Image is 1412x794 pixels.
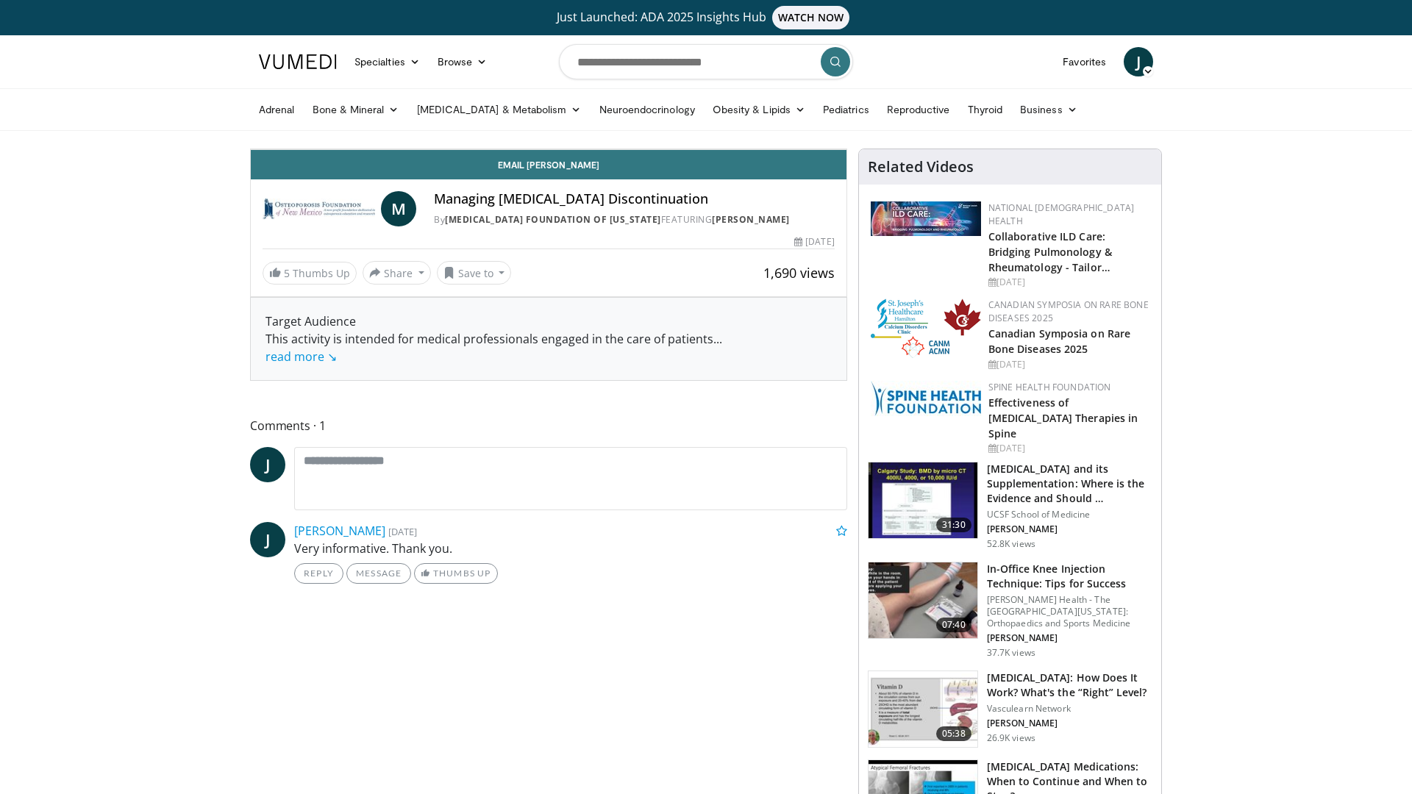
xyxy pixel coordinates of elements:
[988,201,1135,227] a: National [DEMOGRAPHIC_DATA] Health
[259,54,337,69] img: VuMedi Logo
[988,442,1149,455] div: [DATE]
[294,540,847,557] p: Very informative. Thank you.
[868,462,1152,550] a: 31:30 [MEDICAL_DATA] and its Supplementation: Where is the Evidence and Should … UCSF School of M...
[251,150,846,179] a: Email [PERSON_NAME]
[988,229,1112,274] a: Collaborative ILD Care: Bridging Pulmonology & Rheumatology - Tailor…
[704,95,814,124] a: Obesity & Lipids
[869,462,977,539] img: 4bb25b40-905e-443e-8e37-83f056f6e86e.150x105_q85_crop-smart_upscale.jpg
[987,462,1152,506] h3: [MEDICAL_DATA] and its Supplementation: Where is the Evidence and Should …
[763,264,835,282] span: 1,690 views
[988,298,1149,324] a: Canadian Symposia on Rare Bone Diseases 2025
[988,276,1149,289] div: [DATE]
[346,47,429,76] a: Specialties
[250,522,285,557] a: J
[414,563,497,584] a: Thumbs Up
[363,261,431,285] button: Share
[987,523,1152,535] p: [PERSON_NAME]
[936,726,971,741] span: 05:38
[868,670,1152,748] a: 05:38 [MEDICAL_DATA]: How Does It Work? What's the “Right” Level? Vasculearn Network [PERSON_NAME...
[878,95,959,124] a: Reproductive
[261,6,1151,29] a: Just Launched: ADA 2025 Insights HubWATCH NOW
[265,348,337,365] a: read more ↘
[250,95,304,124] a: Adrenal
[987,632,1152,644] p: [PERSON_NAME]
[429,47,496,76] a: Browse
[388,525,417,538] small: [DATE]
[284,266,290,280] span: 5
[250,416,847,435] span: Comments 1
[263,191,375,226] img: Osteoporosis Foundation of New Mexico
[987,538,1035,550] p: 52.8K views
[987,670,1152,700] h3: [MEDICAL_DATA]: How Does It Work? What's the “Right” Level?
[959,95,1012,124] a: Thyroid
[988,396,1138,440] a: Effectiveness of [MEDICAL_DATA] Therapies in Spine
[988,358,1149,371] div: [DATE]
[437,261,512,285] button: Save to
[987,732,1035,744] p: 26.9K views
[868,158,974,176] h4: Related Videos
[987,509,1152,521] p: UCSF School of Medicine
[712,213,790,226] a: [PERSON_NAME]
[265,312,832,365] div: Target Audience This activity is intended for medical professionals engaged in the care of patients
[559,44,853,79] input: Search topics, interventions
[772,6,850,29] span: WATCH NOW
[434,213,834,226] div: By FEATURING
[1011,95,1086,124] a: Business
[251,149,846,150] video-js: Video Player
[591,95,704,124] a: Neuroendocrinology
[294,523,385,539] a: [PERSON_NAME]
[346,563,411,584] a: Message
[987,718,1152,729] p: [PERSON_NAME]
[988,381,1111,393] a: Spine Health Foundation
[868,562,1152,659] a: 07:40 In-Office Knee Injection Technique: Tips for Success [PERSON_NAME] Health - The [GEOGRAPHIC...
[445,213,661,226] a: [MEDICAL_DATA] Foundation of [US_STATE]
[381,191,416,226] a: M
[987,647,1035,659] p: 37.7K views
[294,563,343,584] a: Reply
[1124,47,1153,76] a: J
[988,326,1131,356] a: Canadian Symposia on Rare Bone Diseases 2025
[814,95,878,124] a: Pediatrics
[869,562,977,639] img: 9b54ede4-9724-435c-a780-8950048db540.150x105_q85_crop-smart_upscale.jpg
[871,381,981,416] img: 57d53db2-a1b3-4664-83ec-6a5e32e5a601.png.150x105_q85_autocrop_double_scale_upscale_version-0.2.jpg
[936,618,971,632] span: 07:40
[987,594,1152,629] p: [PERSON_NAME] Health - The [GEOGRAPHIC_DATA][US_STATE]: Orthopaedics and Sports Medicine
[871,298,981,358] img: 59b7dea3-8883-45d6-a110-d30c6cb0f321.png.150x105_q85_autocrop_double_scale_upscale_version-0.2.png
[869,671,977,748] img: 8daf03b8-df50-44bc-88e2-7c154046af55.150x105_q85_crop-smart_upscale.jpg
[987,703,1152,715] p: Vasculearn Network
[794,235,834,248] div: [DATE]
[936,518,971,532] span: 31:30
[250,447,285,482] a: J
[1054,47,1115,76] a: Favorites
[304,95,408,124] a: Bone & Mineral
[871,201,981,236] img: 7e341e47-e122-4d5e-9c74-d0a8aaff5d49.jpg.150x105_q85_autocrop_double_scale_upscale_version-0.2.jpg
[408,95,591,124] a: [MEDICAL_DATA] & Metabolism
[434,191,834,207] h4: Managing [MEDICAL_DATA] Discontinuation
[987,562,1152,591] h3: In-Office Knee Injection Technique: Tips for Success
[263,262,357,285] a: 5 Thumbs Up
